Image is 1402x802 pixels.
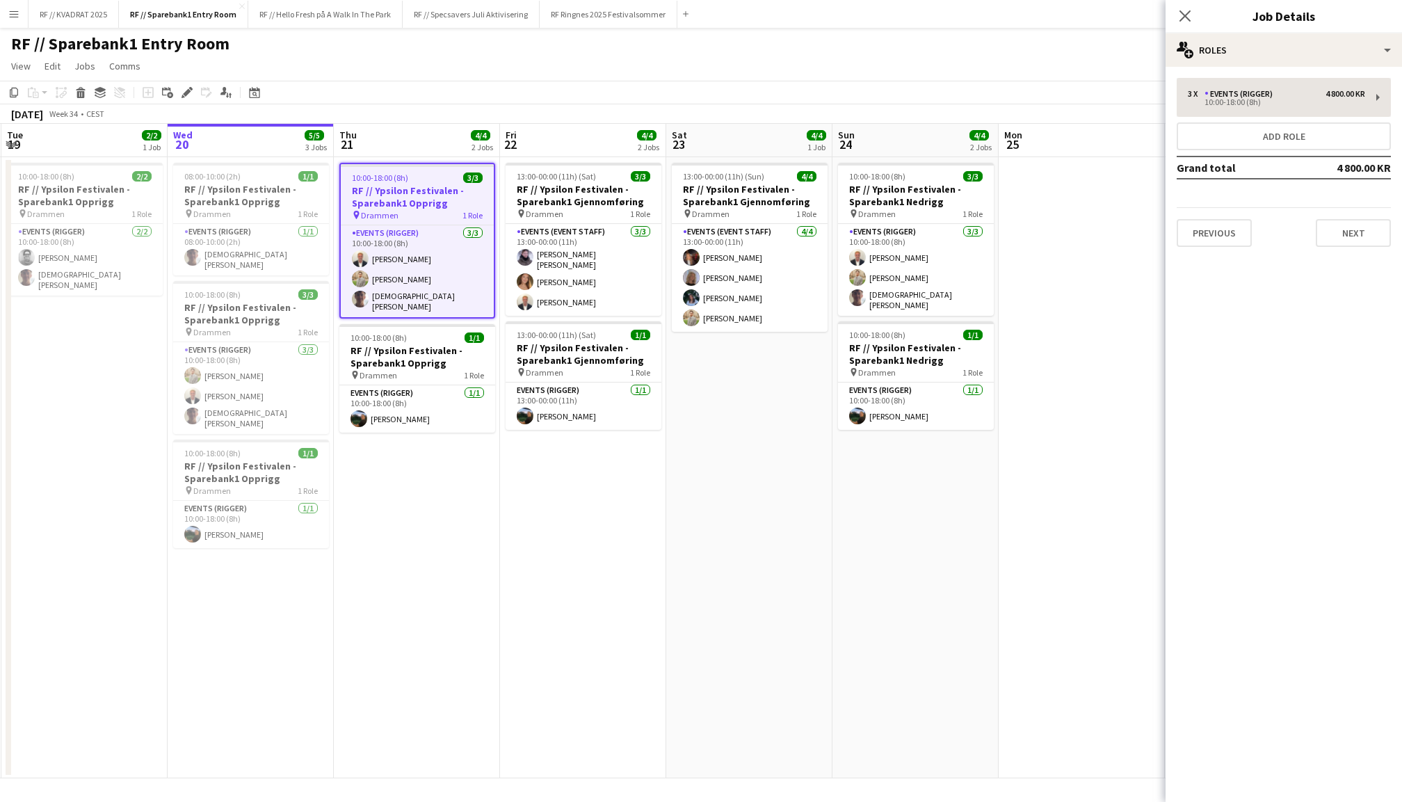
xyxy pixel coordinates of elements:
span: 3/3 [963,171,983,182]
span: 20 [171,136,193,152]
h3: RF // Ypsilon Festivalen - Sparebank1 Opprigg [173,301,329,326]
span: Mon [1004,129,1022,141]
span: 3/3 [631,171,650,182]
span: 1/1 [298,448,318,458]
h3: RF // Ypsilon Festivalen - Sparebank1 Opprigg [339,344,495,369]
div: 10:00-18:00 (8h)1/1RF // Ypsilon Festivalen - Sparebank1 Nedrigg Drammen1 RoleEvents (Rigger)1/11... [838,321,994,430]
div: 10:00-18:00 (8h)3/3RF // Ypsilon Festivalen - Sparebank1 Opprigg Drammen1 RoleEvents (Rigger)3/31... [173,281,329,434]
span: Drammen [526,367,563,378]
span: 10:00-18:00 (8h) [184,448,241,458]
app-job-card: 10:00-18:00 (8h)1/1RF // Ypsilon Festivalen - Sparebank1 Opprigg Drammen1 RoleEvents (Rigger)1/11... [173,440,329,548]
span: 1 Role [298,209,318,219]
span: 10:00-18:00 (8h) [849,330,905,340]
div: Roles [1166,33,1402,67]
span: 1 Role [298,327,318,337]
span: 4/4 [807,130,826,141]
app-card-role: Events (Rigger)1/110:00-18:00 (8h)[PERSON_NAME] [339,385,495,433]
span: Edit [45,60,61,72]
div: Events (Rigger) [1204,89,1278,99]
span: Wed [173,129,193,141]
span: 1 Role [298,486,318,496]
app-job-card: 10:00-18:00 (8h)3/3RF // Ypsilon Festivalen - Sparebank1 Nedrigg Drammen1 RoleEvents (Rigger)3/31... [838,163,994,316]
span: 13:00-00:00 (11h) (Sat) [517,171,596,182]
div: 08:00-10:00 (2h)1/1RF // Ypsilon Festivalen - Sparebank1 Opprigg Drammen1 RoleEvents (Rigger)1/10... [173,163,329,275]
span: 1 Role [630,209,650,219]
span: Sat [672,129,687,141]
div: 1 Job [807,142,825,152]
app-card-role: Events (Rigger)2/210:00-18:00 (8h)[PERSON_NAME][DEMOGRAPHIC_DATA][PERSON_NAME] [7,224,163,296]
button: RF // Hello Fresh på A Walk In The Park [248,1,403,28]
span: Drammen [858,367,896,378]
app-card-role: Events (Rigger)1/108:00-10:00 (2h)[DEMOGRAPHIC_DATA][PERSON_NAME] [173,224,329,275]
span: Drammen [193,327,231,337]
app-job-card: 13:00-00:00 (11h) (Sat)3/3RF // Ypsilon Festivalen - Sparebank1 Gjennomføring Drammen1 RoleEvents... [506,163,661,316]
td: Grand total [1177,157,1303,179]
span: 1/1 [465,332,484,343]
span: 4/4 [637,130,656,141]
span: 3/3 [463,173,483,183]
app-job-card: 10:00-18:00 (8h)3/3RF // Ypsilon Festivalen - Sparebank1 Opprigg Drammen1 RoleEvents (Rigger)3/31... [339,163,495,319]
div: 1 Job [143,142,161,152]
div: 4 800.00 KR [1326,89,1365,99]
a: Comms [104,57,146,75]
span: Comms [109,60,140,72]
app-card-role: Events (Event Staff)3/313:00-00:00 (11h)[PERSON_NAME] [PERSON_NAME][PERSON_NAME][PERSON_NAME] [506,224,661,316]
span: Sun [838,129,855,141]
span: 22 [503,136,517,152]
span: 2/2 [132,171,152,182]
span: Drammen [361,210,398,220]
span: 24 [836,136,855,152]
span: 1/1 [963,330,983,340]
button: Add role [1177,122,1391,150]
div: CEST [86,109,104,119]
span: 4/4 [969,130,989,141]
span: 1 Role [962,209,983,219]
span: 23 [670,136,687,152]
span: Drammen [692,209,730,219]
h3: RF // Ypsilon Festivalen - Sparebank1 Opprigg [173,460,329,485]
span: 1 Role [962,367,983,378]
span: Drammen [360,370,397,380]
h3: RF // Ypsilon Festivalen - Sparebank1 Gjennomføring [506,183,661,208]
a: View [6,57,36,75]
button: RF // Sparebank1 Entry Room [119,1,248,28]
app-job-card: 10:00-18:00 (8h)1/1RF // Ypsilon Festivalen - Sparebank1 Opprigg Drammen1 RoleEvents (Rigger)1/11... [339,324,495,433]
app-card-role: Events (Rigger)1/113:00-00:00 (11h)[PERSON_NAME] [506,383,661,430]
h3: RF // Ypsilon Festivalen - Sparebank1 Gjennomføring [506,342,661,367]
span: 25 [1002,136,1022,152]
span: 3/3 [298,289,318,300]
button: RF Ringnes 2025 Festivalsommer [540,1,677,28]
button: RF // Specsavers Juli Aktivisering [403,1,540,28]
h3: RF // Ypsilon Festivalen - Sparebank1 Opprigg [173,183,329,208]
span: 5/5 [305,130,324,141]
span: 4/4 [471,130,490,141]
h3: RF // Ypsilon Festivalen - Sparebank1 Opprigg [7,183,163,208]
span: 1 Role [630,367,650,378]
button: RF // KVADRAT 2025 [29,1,119,28]
a: Jobs [69,57,101,75]
div: 2 Jobs [638,142,659,152]
span: 08:00-10:00 (2h) [184,171,241,182]
span: Drammen [193,209,231,219]
span: Jobs [74,60,95,72]
app-job-card: 10:00-18:00 (8h)2/2RF // Ypsilon Festivalen - Sparebank1 Opprigg Drammen1 RoleEvents (Rigger)2/21... [7,163,163,296]
span: 10:00-18:00 (8h) [849,171,905,182]
span: 1 Role [464,370,484,380]
h3: Job Details [1166,7,1402,25]
span: 10:00-18:00 (8h) [18,171,74,182]
app-job-card: 13:00-00:00 (11h) (Sun)4/4RF // Ypsilon Festivalen - Sparebank1 Gjennomføring Drammen1 RoleEvents... [672,163,828,332]
span: Week 34 [46,109,81,119]
div: 2 Jobs [472,142,493,152]
app-card-role: Events (Rigger)1/110:00-18:00 (8h)[PERSON_NAME] [173,501,329,548]
span: 1 Role [462,210,483,220]
app-card-role: Events (Rigger)3/310:00-18:00 (8h)[PERSON_NAME][PERSON_NAME][DEMOGRAPHIC_DATA][PERSON_NAME] [838,224,994,316]
span: View [11,60,31,72]
app-card-role: Events (Rigger)1/110:00-18:00 (8h)[PERSON_NAME] [838,383,994,430]
span: Drammen [526,209,563,219]
span: 13:00-00:00 (11h) (Sat) [517,330,596,340]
